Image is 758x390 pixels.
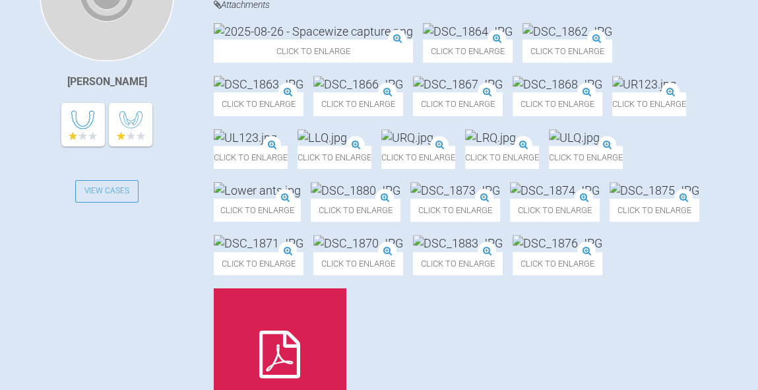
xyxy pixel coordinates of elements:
[313,235,403,251] img: DSC_1870.JPG
[311,182,400,199] img: DSC_1880.JPG
[423,40,513,63] span: Click to enlarge
[522,23,612,40] img: DSC_1862.JPG
[214,92,303,115] span: Click to enlarge
[612,92,686,115] span: Click to enlarge
[413,76,503,92] img: DSC_1867.JPG
[610,182,699,199] img: DSC_1875.JPG
[214,76,303,92] img: DSC_1863.JPG
[313,92,403,115] span: Click to enlarge
[610,199,699,222] span: Click to enlarge
[513,92,602,115] span: Click to enlarge
[313,76,403,92] img: DSC_1866.JPG
[75,180,139,203] a: View Cases
[214,40,413,63] span: Click to enlarge
[510,199,600,222] span: Click to enlarge
[413,235,503,251] img: DSC_1883.JPG
[214,235,303,251] img: DSC_1871.JPG
[465,146,539,169] span: Click to enlarge
[298,129,347,146] img: LLQ.jpg
[67,73,147,90] div: [PERSON_NAME]
[413,92,503,115] span: Click to enlarge
[214,146,288,169] span: Click to enlarge
[410,182,500,199] img: DSC_1873.JPG
[513,76,602,92] img: DSC_1868.JPG
[410,199,500,222] span: Click to enlarge
[513,235,602,251] img: DSC_1876.JPG
[214,129,277,146] img: UL123.jpg
[549,146,623,169] span: Click to enlarge
[513,252,602,275] span: Click to enlarge
[214,199,301,222] span: Click to enlarge
[381,146,455,169] span: Click to enlarge
[549,129,600,146] img: ULQ.jpg
[413,252,503,275] span: Click to enlarge
[214,23,413,40] img: 2025-08-26 - Spacewize capture.png
[465,129,516,146] img: LRQ.jpg
[510,182,600,199] img: DSC_1874.JPG
[522,40,612,63] span: Click to enlarge
[311,199,400,222] span: Click to enlarge
[214,182,301,199] img: Lower ants.jpg
[612,76,676,92] img: UR123.jpg
[214,252,303,275] span: Click to enlarge
[423,23,513,40] img: DSC_1864.JPG
[313,252,403,275] span: Click to enlarge
[381,129,433,146] img: URQ.jpg
[298,146,371,169] span: Click to enlarge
